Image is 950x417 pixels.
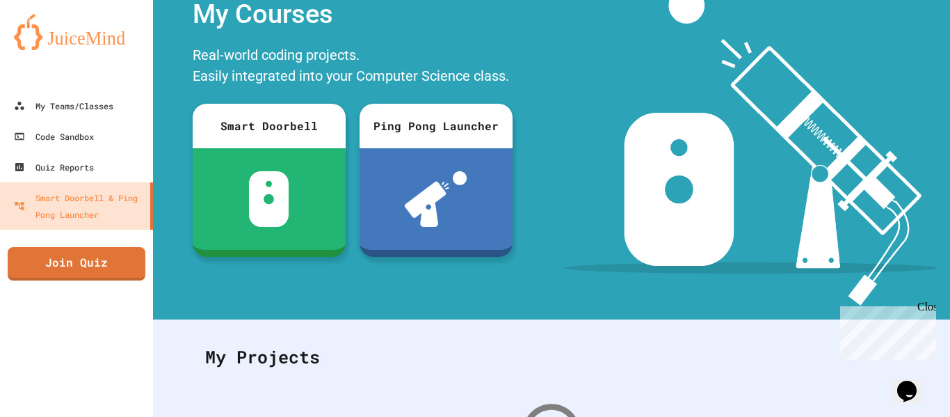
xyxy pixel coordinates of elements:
[14,14,139,50] img: logo-orange.svg
[249,171,289,227] img: sdb-white.svg
[193,104,346,148] div: Smart Doorbell
[14,128,94,145] div: Code Sandbox
[14,159,94,175] div: Quiz Reports
[8,247,145,281] a: Join Quiz
[835,301,936,360] iframe: chat widget
[14,97,113,114] div: My Teams/Classes
[14,189,145,223] div: Smart Doorbell & Ping Pong Launcher
[191,330,912,384] div: My Projects
[186,41,520,93] div: Real-world coding projects. Easily integrated into your Computer Science class.
[360,104,513,148] div: Ping Pong Launcher
[892,361,936,403] iframe: chat widget
[6,6,96,88] div: Chat with us now!Close
[405,171,467,227] img: ppl-with-ball.png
